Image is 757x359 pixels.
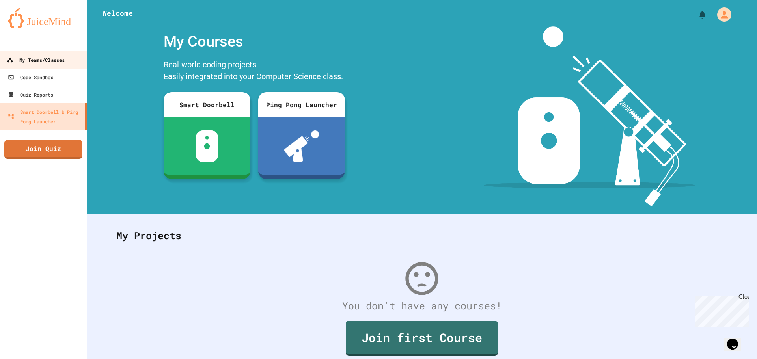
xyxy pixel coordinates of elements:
[160,26,349,57] div: My Courses
[4,140,82,159] a: Join Quiz
[108,298,735,313] div: You don't have any courses!
[692,293,749,327] iframe: chat widget
[724,327,749,351] iframe: chat widget
[346,321,498,356] a: Join first Course
[484,26,695,206] img: banner-image-my-projects.png
[7,55,65,65] div: My Teams/Classes
[8,8,79,28] img: logo-orange.svg
[8,73,53,82] div: Code Sandbox
[3,3,54,50] div: Chat with us now!Close
[160,57,349,86] div: Real-world coding projects. Easily integrated into your Computer Science class.
[709,6,733,24] div: My Account
[284,130,319,162] img: ppl-with-ball.png
[196,130,218,162] img: sdb-white.svg
[164,92,250,117] div: Smart Doorbell
[683,8,709,21] div: My Notifications
[8,90,53,99] div: Quiz Reports
[8,107,82,126] div: Smart Doorbell & Ping Pong Launcher
[108,220,735,251] div: My Projects
[258,92,345,117] div: Ping Pong Launcher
